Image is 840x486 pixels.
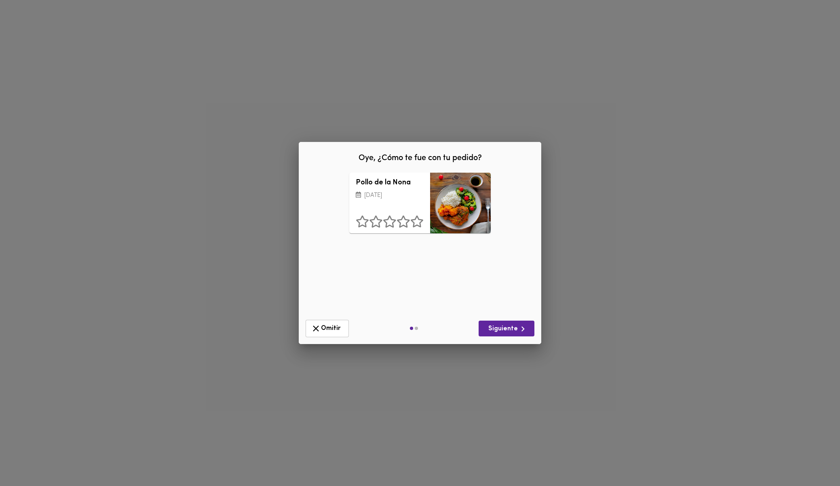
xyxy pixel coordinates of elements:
div: Pollo de la Nona [430,173,491,233]
span: Siguiente [485,324,528,334]
p: [DATE] [356,191,424,201]
button: Siguiente [479,321,534,336]
span: Omitir [311,323,344,334]
button: Omitir [306,320,349,337]
span: Oye, ¿Cómo te fue con tu pedido? [359,154,482,162]
h3: Pollo de la Nona [356,179,424,187]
